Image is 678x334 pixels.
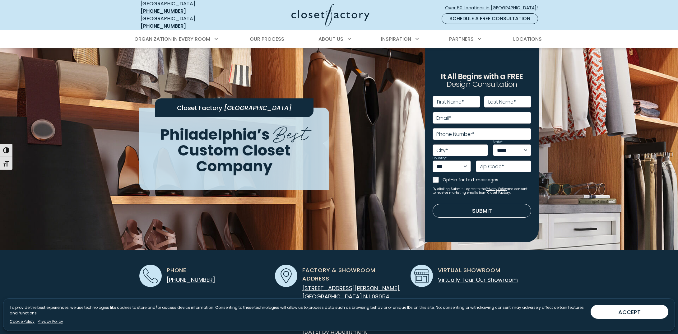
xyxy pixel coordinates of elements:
[302,266,403,283] span: Factory & Showroom Address
[414,268,429,283] img: Showroom icon
[433,204,531,218] button: Submit
[441,71,523,81] span: It All Begins with a FREE
[433,157,447,160] label: Country
[273,118,308,146] span: Best
[302,284,400,300] a: [STREET_ADDRESS][PERSON_NAME] [GEOGRAPHIC_DATA],NJ 08054
[488,100,516,104] label: Last Name
[363,293,370,300] span: NJ
[141,22,186,30] a: [PHONE_NUMBER]
[438,266,500,274] span: Virtual Showroom
[445,5,543,11] span: Over 60 Locations in [GEOGRAPHIC_DATA]!
[591,305,668,319] button: ACCEPT
[10,305,586,316] p: To provide the best experiences, we use technologies like cookies to store and/or access device i...
[447,79,518,90] span: Design Consultation
[291,4,369,26] img: Closet Factory Logo
[178,140,291,177] span: Custom Closet Company
[302,293,362,300] span: [GEOGRAPHIC_DATA]
[302,284,400,292] span: [STREET_ADDRESS][PERSON_NAME]
[318,35,343,43] span: About Us
[250,35,284,43] span: Our Process
[224,104,292,112] span: [GEOGRAPHIC_DATA]
[141,7,186,15] a: [PHONE_NUMBER]
[436,116,451,121] label: Email
[436,132,475,137] label: Phone Number
[443,177,531,183] label: Opt-in for text messages
[493,141,503,144] label: State
[130,30,548,48] nav: Primary Menu
[436,148,448,153] label: City
[141,15,231,30] div: [GEOGRAPHIC_DATA]
[480,164,504,169] label: Zip Code
[438,276,518,284] a: Virtually Tour Our Showroom
[449,35,474,43] span: Partners
[10,319,35,324] a: Cookie Policy
[38,319,63,324] a: Privacy Policy
[437,100,464,104] label: First Name
[433,187,531,195] small: By clicking Submit, I agree to the and consent to receive marketing emails from Closet Factory.
[442,13,538,24] a: Schedule a Free Consultation
[134,35,210,43] span: Organization in Every Room
[486,187,507,191] a: Privacy Policy
[513,35,542,43] span: Locations
[445,2,543,13] a: Over 60 Locations in [GEOGRAPHIC_DATA]!
[167,266,186,274] span: Phone
[177,104,222,112] span: Closet Factory
[381,35,411,43] span: Inspiration
[160,124,270,145] span: Philadelphia’s
[167,276,215,284] a: [PHONE_NUMBER]
[372,293,389,300] span: 08054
